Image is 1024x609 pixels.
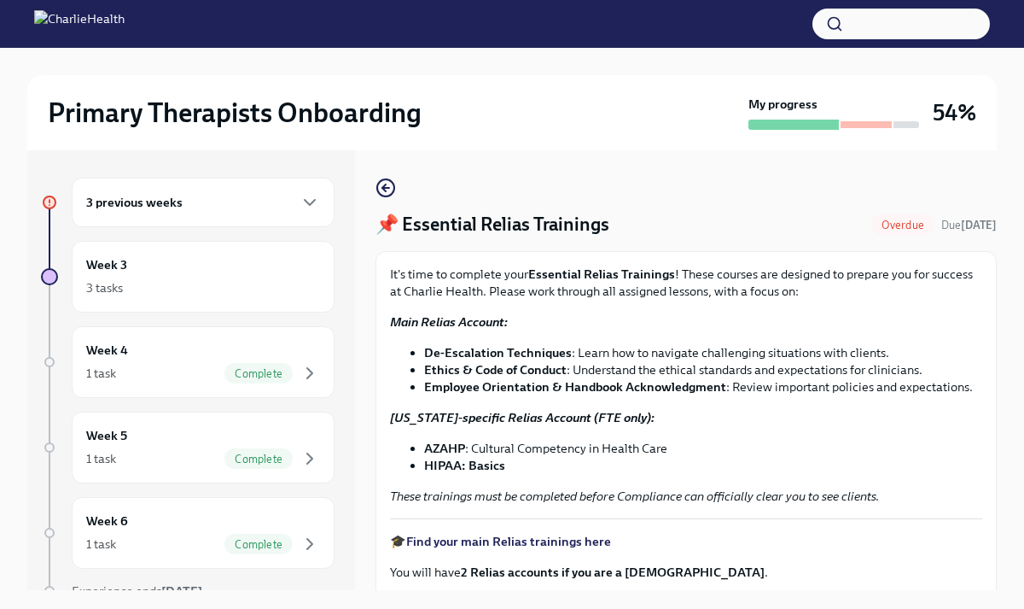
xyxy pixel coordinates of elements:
[86,193,183,212] h6: 3 previous weeks
[390,533,982,550] p: 🎓
[41,497,335,569] a: Week 61 taskComplete
[424,379,726,395] strong: Employee Orientation & Handbook Acknowledgment
[34,10,125,38] img: CharlieHealth
[424,362,567,378] strong: Ethics & Code of Conduct
[390,410,655,425] strong: [US_STATE]-specific Relias Account (FTE only):
[86,536,116,553] div: 1 task
[390,314,508,330] strong: Main Relias Account:
[390,266,982,300] p: It's time to complete your ! These courses are designed to prepare you for success at Charlie Hea...
[41,412,335,483] a: Week 51 taskComplete
[86,279,123,296] div: 3 tasks
[86,512,128,530] h6: Week 6
[86,426,127,445] h6: Week 5
[933,97,976,128] h3: 54%
[48,96,422,130] h2: Primary Therapists Onboarding
[224,367,293,380] span: Complete
[390,489,879,504] em: These trainings must be completed before Compliance can officially clear you to see clients.
[86,450,116,467] div: 1 task
[528,266,675,282] strong: Essential Relias Trainings
[941,219,997,231] span: Due
[390,564,982,581] p: You will have .
[72,178,335,227] div: 3 previous weeks
[375,212,609,237] h4: 📌 Essential Relias Trainings
[871,219,934,231] span: Overdue
[224,538,293,551] span: Complete
[41,241,335,313] a: Week 33 tasks
[961,219,997,231] strong: [DATE]
[424,441,465,456] strong: AZAHP
[424,378,982,395] li: : Review important policies and expectations.
[72,583,202,599] span: Experience ends
[941,217,997,233] span: August 25th, 2025 10:00
[406,534,611,549] a: Find your main Relias trainings here
[424,458,505,473] strong: HIPAA: Basics
[424,361,982,378] li: : Understand the ethical standards and expectations for clinicians.
[86,365,116,382] div: 1 task
[424,344,982,361] li: : Learn how to navigate challenging situations with clients.
[424,440,982,457] li: : Cultural Competency in Health Care
[224,453,293,466] span: Complete
[86,255,127,274] h6: Week 3
[424,345,572,360] strong: De-Escalation Techniques
[86,341,128,360] h6: Week 4
[461,565,765,580] strong: 2 Relias accounts if you are a [DEMOGRAPHIC_DATA]
[161,583,202,599] strong: [DATE]
[41,326,335,398] a: Week 41 taskComplete
[748,96,817,113] strong: My progress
